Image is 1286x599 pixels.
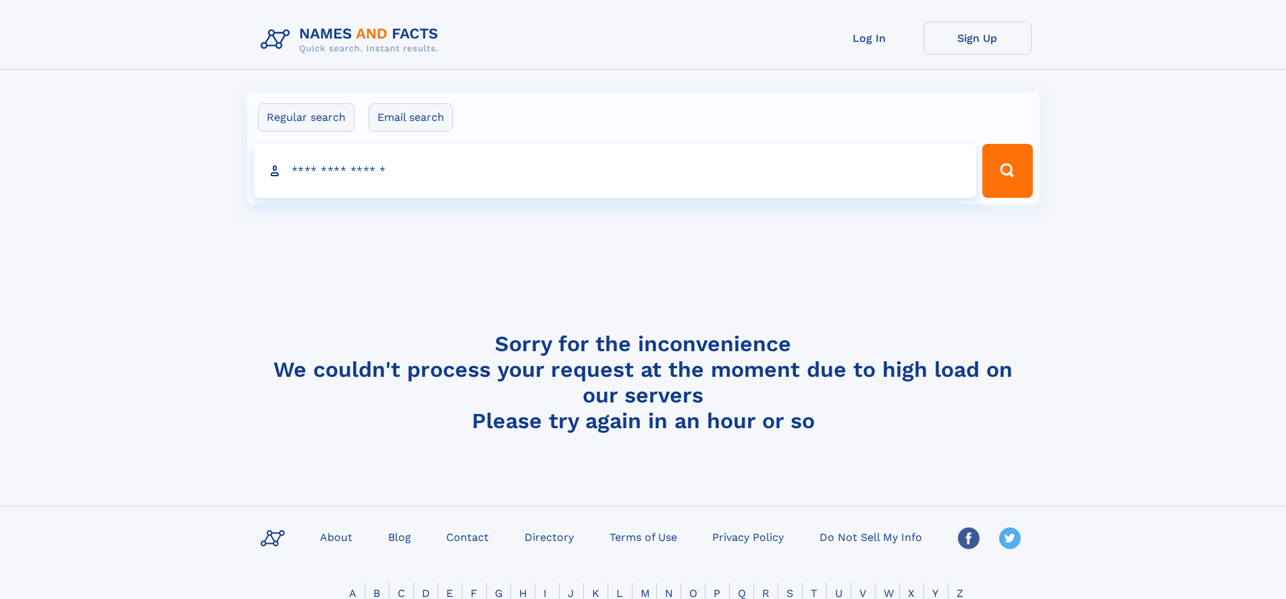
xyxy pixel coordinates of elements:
label: Regular search [258,103,354,132]
img: Facebook [958,527,980,549]
a: Contact [441,527,494,546]
a: Sign Up [923,22,1032,55]
img: Twitter [999,527,1021,549]
img: Logo Names and Facts [255,22,450,58]
a: Terms of Use [604,527,682,546]
label: Email search [369,103,453,132]
a: About [315,527,358,546]
button: Search Button [982,144,1032,198]
h4: Sorry for the inconvenience We couldn't process your request at the moment due to high load on ou... [255,331,1032,434]
input: search input [254,144,977,198]
a: Directory [519,527,579,546]
a: Log In [815,22,923,55]
a: Do Not Sell My Info [814,527,928,546]
a: Blog [383,527,417,546]
a: Privacy Policy [707,527,789,546]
